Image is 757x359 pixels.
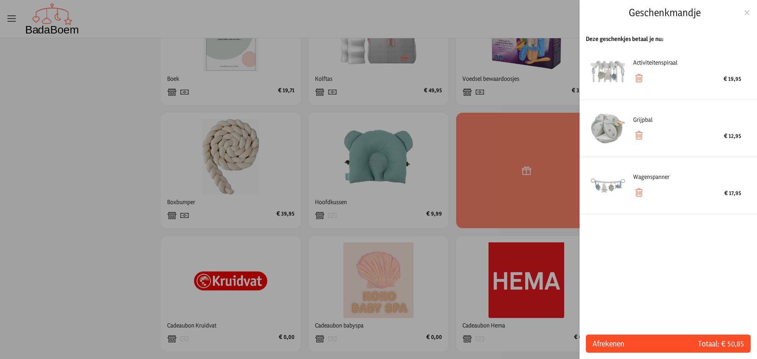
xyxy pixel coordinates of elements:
h2: Geschenkmandje [629,6,701,19]
div: Grijpbal [633,115,741,124]
img: Grijpbal [589,110,627,147]
div: Activiteitenspiraal [633,58,741,67]
span: Totaal: € 50,85 [668,338,744,349]
img: Wagenspanner [589,167,627,205]
img: Activiteitenspiraal [589,52,627,90]
div: € 17,95 [724,189,741,197]
span: Afrekenen [593,338,668,349]
div: Deze geschenkjes betaal je nu: [580,35,757,43]
div: Wagenspanner [633,173,741,181]
div: € 19,95 [723,74,741,83]
button: AfrekenenTotaal: € 50,85 [586,335,751,353]
div: € 12,95 [724,132,741,140]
